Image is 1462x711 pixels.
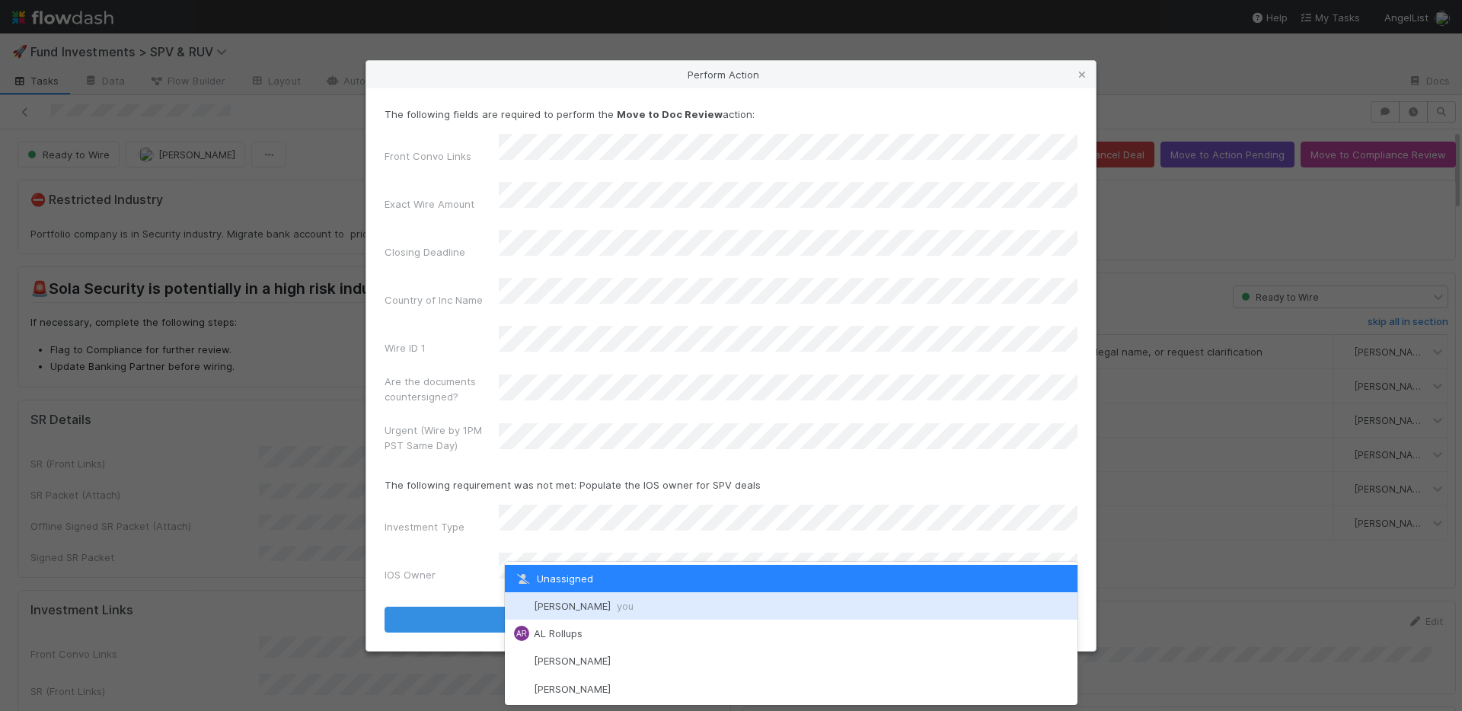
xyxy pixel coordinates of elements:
[617,600,634,612] span: you
[514,598,529,614] img: avatar_ddac2f35-6c49-494a-9355-db49d32eca49.png
[385,607,1077,633] button: Move to Doc Review
[385,107,1077,122] p: The following fields are required to perform the action:
[366,61,1096,88] div: Perform Action
[385,422,499,453] label: Urgent (Wire by 1PM PST Same Day)
[385,292,483,308] label: Country of Inc Name
[534,627,583,639] span: AL Rollups
[385,477,1077,493] p: The following requirement was not met: Populate the IOS owner for SPV deals
[514,654,529,669] img: avatar_55a2f090-1307-4765-93b4-f04da16234ba.png
[385,148,471,164] label: Front Convo Links
[514,572,593,585] span: Unassigned
[514,626,529,641] div: AL Rollups
[617,108,723,120] strong: Move to Doc Review
[534,600,634,612] span: [PERSON_NAME]
[534,683,611,695] span: [PERSON_NAME]
[385,374,499,404] label: Are the documents countersigned?
[385,519,464,534] label: Investment Type
[385,244,465,260] label: Closing Deadline
[514,681,529,697] img: avatar_1d14498f-6309-4f08-8780-588779e5ce37.png
[385,196,474,212] label: Exact Wire Amount
[534,655,611,667] span: [PERSON_NAME]
[385,340,426,355] label: Wire ID 1
[385,567,436,582] label: IOS Owner
[516,630,527,638] span: AR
